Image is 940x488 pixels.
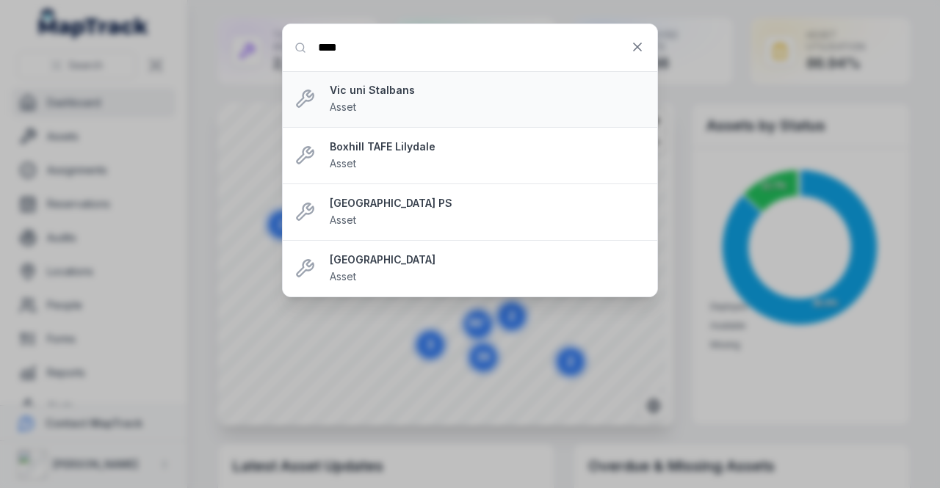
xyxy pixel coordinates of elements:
a: [GEOGRAPHIC_DATA] PSAsset [330,196,646,228]
a: [GEOGRAPHIC_DATA]Asset [330,252,646,285]
strong: Boxhill TAFE Lilydale [330,139,646,154]
a: Vic uni StalbansAsset [330,83,646,115]
span: Asset [330,214,356,226]
span: Asset [330,101,356,113]
span: Asset [330,157,356,170]
strong: [GEOGRAPHIC_DATA] [330,252,646,267]
strong: [GEOGRAPHIC_DATA] PS [330,196,646,211]
a: Boxhill TAFE LilydaleAsset [330,139,646,172]
span: Asset [330,270,356,283]
strong: Vic uni Stalbans [330,83,646,98]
